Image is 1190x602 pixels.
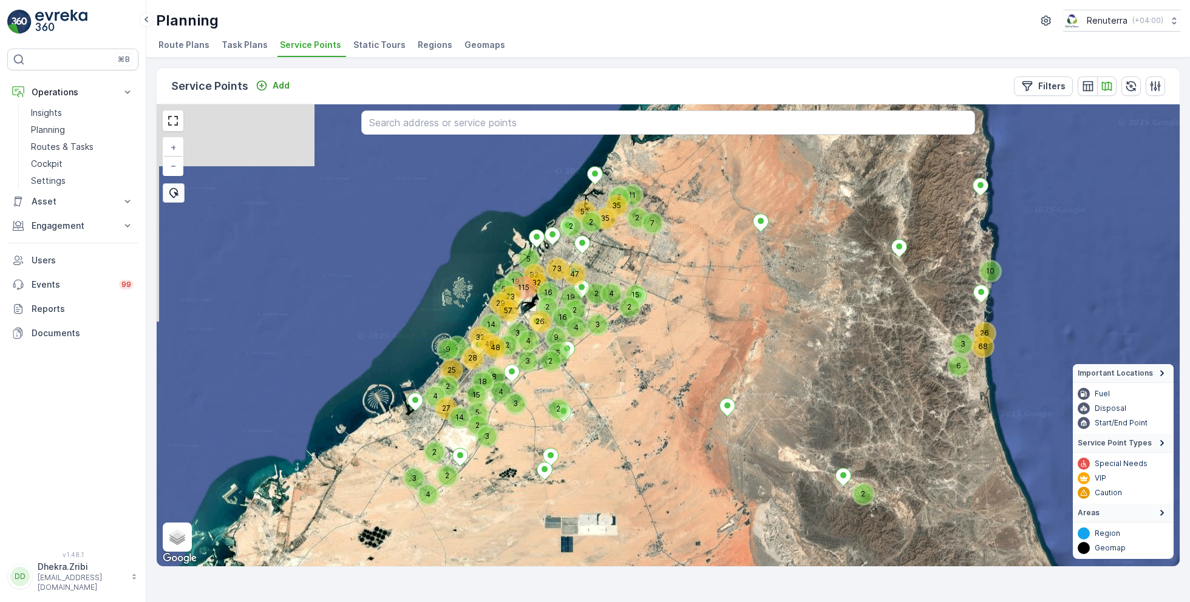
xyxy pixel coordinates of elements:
div: 9 [547,328,554,336]
div: 25 [443,361,450,368]
div: 8 [485,368,492,375]
p: Caution [1095,488,1122,498]
div: 11 [623,186,641,205]
div: 16 [539,283,546,291]
p: Users [32,254,134,266]
div: 35 [608,197,615,204]
div: 2 [448,338,455,345]
a: Settings [26,172,138,189]
button: Engagement [7,214,138,238]
div: 2 [628,209,636,216]
p: Settings [31,175,66,187]
div: 2 [448,338,466,356]
div: 3 [954,335,961,342]
div: 7 [644,214,662,232]
span: Static Tours [353,39,406,51]
div: 15 [627,286,634,293]
div: 5 [469,404,487,422]
img: Screenshot_2024-07-26_at_13.33.01.png [1063,14,1082,27]
div: 82 [525,266,532,273]
p: Geomap [1095,543,1126,553]
div: 15 [467,386,475,393]
div: 115 [515,279,522,286]
div: 2 [469,416,487,435]
img: logo [7,10,32,34]
p: Planning [31,124,65,136]
p: Service Points [171,78,248,95]
p: Start/End Point [1095,418,1147,428]
div: 16 [554,308,572,326]
div: 26 [531,313,549,331]
a: Layers [164,524,191,550]
button: Operations [7,80,138,104]
div: 3 [405,469,412,476]
p: Events [32,279,112,291]
p: Operations [32,86,114,98]
div: 2 [582,213,600,231]
button: Asset [7,189,138,214]
div: 8 [485,368,503,386]
img: logo_light-DOdMpM7g.png [35,10,87,34]
div: 32 [528,274,546,292]
div: 15 [627,286,645,304]
div: 32 [528,274,535,281]
div: 2 [539,298,546,305]
div: 3 [518,352,537,370]
div: 73 [548,260,566,278]
button: DDDhekra.Zribi[EMAIL_ADDRESS][DOMAIN_NAME] [7,561,138,592]
div: 28 [464,349,482,367]
div: 28 [464,349,471,356]
div: 5 [549,344,568,362]
div: 73 [548,260,556,267]
div: 4 [426,387,444,405]
p: Engagement [32,220,114,232]
div: 4 [602,285,620,303]
p: VIP [1095,473,1106,483]
div: 27 [437,399,444,407]
div: 32 [471,328,489,347]
div: 3 [506,394,514,402]
div: 25 [443,361,461,379]
p: Cockpit [31,158,63,170]
div: 68 [974,337,981,345]
div: 5 [495,280,513,299]
div: 4 [567,319,585,337]
div: 4 [492,383,510,401]
span: Task Plans [222,39,268,51]
div: 5 [495,280,502,288]
p: 99 [121,280,131,289]
div: 14 [450,408,458,416]
div: 2 [610,188,628,206]
a: Reports [7,297,138,321]
div: 2 [628,209,647,227]
div: 3 [508,324,515,331]
div: 7 [644,214,651,222]
a: Users [7,248,138,272]
div: 2 [588,285,595,292]
div: 29 [492,294,499,302]
div: 6 [950,357,957,364]
div: 2 [620,298,628,305]
div: 68 [974,337,992,356]
p: Asset [32,195,114,208]
div: 19 [506,272,514,280]
p: Add [273,79,290,92]
div: 5 [520,250,527,257]
div: 23 [501,288,520,306]
div: 57 [499,302,517,320]
p: Planning [156,11,219,30]
div: 2 [566,301,584,319]
div: 48 [486,339,505,357]
p: Region [1095,529,1120,538]
div: 2 [439,377,446,385]
div: 4 [519,332,537,350]
p: Filters [1038,80,1066,92]
div: 2 [438,467,446,474]
div: 2 [549,400,568,418]
div: 52 [576,203,583,210]
div: 2 [469,416,476,424]
div: DD [10,567,30,586]
div: 19 [562,288,580,306]
p: Fuel [1095,389,1110,399]
div: 48 [486,339,494,346]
